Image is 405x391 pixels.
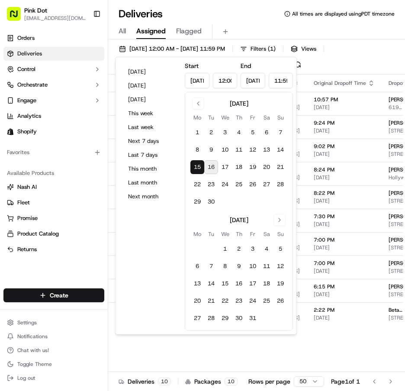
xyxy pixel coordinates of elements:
[17,199,30,207] span: Fleet
[17,333,48,340] span: Notifications
[301,45,316,53] span: Views
[77,158,94,165] span: [DATE]
[73,194,80,201] div: 💻
[17,214,38,222] span: Promise
[273,214,286,226] button: Go to next month
[3,109,104,123] a: Analytics
[190,126,204,139] button: 1
[246,294,260,308] button: 24
[18,83,34,98] img: 8571987876998_91fb9ceb93ad5c398215_72.jpg
[190,229,204,239] th: Monday
[314,96,375,103] span: 10:57 PM
[3,145,104,159] div: Favorites
[236,43,280,55] button: Filters(1)
[124,191,176,203] button: Next month
[260,178,273,191] button: 27
[273,242,287,256] button: 5
[218,294,232,308] button: 22
[273,143,287,157] button: 14
[260,113,273,122] th: Saturday
[204,160,218,174] button: 16
[232,259,246,273] button: 9
[314,260,375,267] span: 7:00 PM
[124,80,176,92] button: [DATE]
[218,259,232,273] button: 8
[119,7,163,21] h1: Deliveries
[176,26,202,36] span: Flagged
[314,221,375,228] span: [DATE]
[3,372,104,384] button: Log out
[24,15,86,22] button: [EMAIL_ADDRESS][DOMAIN_NAME]
[273,113,287,122] th: Sunday
[124,177,176,189] button: Last month
[190,160,204,174] button: 15
[158,378,171,385] div: 10
[213,73,238,88] input: Time
[9,35,157,48] p: Welcome 👋
[246,242,260,256] button: 3
[190,143,204,157] button: 8
[273,178,287,191] button: 28
[273,277,287,291] button: 19
[314,268,375,275] span: [DATE]
[241,62,251,70] label: End
[17,361,52,368] span: Toggle Theme
[268,45,276,53] span: ( 1 )
[204,229,218,239] th: Tuesday
[204,259,218,273] button: 7
[190,277,204,291] button: 13
[314,104,375,111] span: [DATE]
[314,151,375,158] span: [DATE]
[218,242,232,256] button: 1
[248,377,290,386] p: Rows per page
[134,111,157,121] button: See all
[204,277,218,291] button: 14
[7,214,101,222] a: Promise
[314,80,366,87] span: Original Dropoff Time
[22,56,156,65] input: Got a question? Start typing here...
[204,311,218,325] button: 28
[9,149,22,163] img: David kim
[70,190,142,206] a: 💻API Documentation
[17,50,42,58] span: Deliveries
[185,377,238,386] div: Packages
[17,128,37,136] span: Shopify
[192,97,204,110] button: Go to previous month
[17,230,59,238] span: Product Catalog
[218,178,232,191] button: 24
[273,294,287,308] button: 26
[82,194,139,202] span: API Documentation
[246,113,260,122] th: Friday
[24,6,47,15] span: Pink Dot
[269,73,293,88] input: Time
[17,375,35,381] span: Log out
[7,199,101,207] a: Fleet
[9,9,26,26] img: Nash
[246,178,260,191] button: 26
[124,149,176,161] button: Last 7 days
[232,126,246,139] button: 4
[232,113,246,122] th: Thursday
[17,246,37,253] span: Returns
[61,214,105,221] a: Powered byPylon
[185,62,199,70] label: Start
[124,121,176,133] button: Last week
[273,229,287,239] th: Sunday
[190,113,204,122] th: Monday
[232,277,246,291] button: 16
[9,113,58,120] div: Past conversations
[17,34,35,42] span: Orders
[314,143,375,150] span: 9:02 PM
[218,311,232,325] button: 29
[3,125,104,139] a: Shopify
[241,73,265,88] input: Date
[3,317,104,329] button: Settings
[3,62,104,76] button: Control
[204,178,218,191] button: 23
[17,81,48,89] span: Orchestrate
[314,314,375,321] span: [DATE]
[314,244,375,251] span: [DATE]
[119,377,171,386] div: Deliveries
[204,126,218,139] button: 2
